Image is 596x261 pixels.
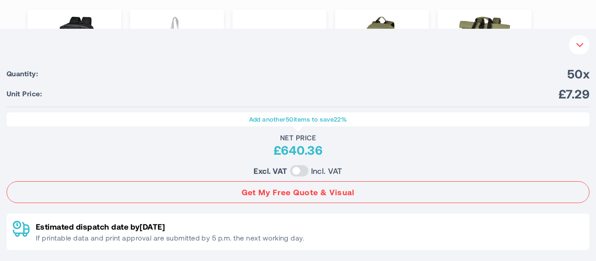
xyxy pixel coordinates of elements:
a: am_brand_more_from_image [342,17,422,78]
label: Incl. VAT [311,165,343,177]
button: Get My Free Quote & Visual [7,181,589,203]
span: £7.29 [558,86,589,102]
label: Excl. VAT [253,165,287,177]
a: am_brand_more_from_image [445,17,524,78]
span: 50x [567,66,589,81]
a: am_brand_more_from_image [137,17,217,78]
span: 50 [286,115,294,123]
div: Net Price [7,133,589,142]
div: £640.36 [7,142,589,158]
span: Unit Price: [7,89,42,98]
p: Estimated dispatch date by [36,220,304,233]
p: If printable data and print approval are submitted by 5 p.m. the next working day. [36,233,304,243]
a: am_brand_more_from_image [34,17,114,78]
a: am_brand_more_from_image [240,17,319,78]
span: [DATE] [140,222,165,231]
button: Your Instant Quote [569,35,589,54]
p: Add another items to save [11,115,585,124]
span: 22% [334,115,347,123]
span: Quantity: [7,69,38,78]
img: Delivery [13,220,30,237]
